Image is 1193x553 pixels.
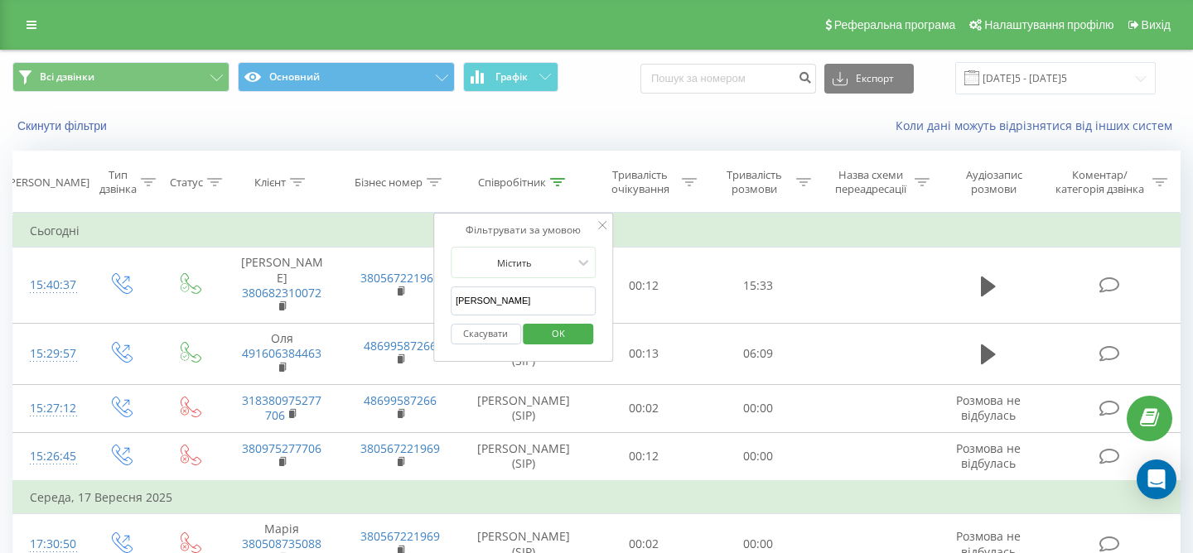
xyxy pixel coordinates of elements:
[451,222,596,238] div: Фільтрувати за умовою
[984,18,1113,31] span: Налаштування профілю
[242,440,321,456] a: 380975277706
[30,338,70,370] div: 15:29:57
[834,18,956,31] span: Реферальна програма
[701,384,815,432] td: 00:00
[478,176,546,190] div: Співробітник
[701,324,815,385] td: 06:09
[30,269,70,301] div: 15:40:37
[30,392,70,425] div: 15:27:12
[701,432,815,481] td: 00:00
[254,176,286,190] div: Клієнт
[830,168,910,196] div: Назва схеми переадресації
[495,71,528,83] span: Графік
[170,176,203,190] div: Статус
[6,176,89,190] div: [PERSON_NAME]
[640,64,816,94] input: Пошук за номером
[30,440,70,473] div: 15:26:45
[587,248,702,324] td: 00:12
[242,536,321,551] a: 380508735088
[949,168,1039,196] div: Аудіозапис розмови
[451,286,596,315] input: Введіть значення
[364,392,437,408] a: 48699587266
[587,384,702,432] td: 00:02
[242,345,321,361] a: 491606384463
[238,62,455,92] button: Основний
[896,118,1181,133] a: Коли дані можуть відрізнятися вiд інших систем
[716,168,792,196] div: Тривалість розмови
[1142,18,1171,31] span: Вихід
[1051,168,1148,196] div: Коментар/категорія дзвінка
[360,270,440,286] a: 380567221969
[1137,459,1176,499] div: Open Intercom Messenger
[460,384,587,432] td: [PERSON_NAME] (SIP)
[223,248,341,324] td: [PERSON_NAME]
[223,324,341,385] td: Оля
[242,285,321,301] a: 380682310072
[602,168,679,196] div: Тривалість очікування
[956,392,1021,423] span: Розмова не відбулась
[99,168,137,196] div: Тип дзвінка
[355,176,423,190] div: Бізнес номер
[364,338,437,353] a: 48699587266
[701,248,815,324] td: 15:33
[587,432,702,481] td: 00:12
[535,320,582,346] span: OK
[242,392,321,423] a: 318380975277706
[360,528,440,544] a: 380567221969
[460,432,587,481] td: [PERSON_NAME] (SIP)
[13,214,1181,248] td: Сьогодні
[40,70,94,84] span: Всі дзвінки
[524,324,594,344] button: OK
[451,324,521,344] button: Скасувати
[956,440,1021,471] span: Розмова не відбулась
[12,62,229,92] button: Всі дзвінки
[587,324,702,385] td: 00:13
[13,481,1181,514] td: Середа, 17 Вересня 2025
[463,62,558,92] button: Графік
[360,440,440,456] a: 380567221969
[824,64,914,94] button: Експорт
[12,118,115,133] button: Скинути фільтри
